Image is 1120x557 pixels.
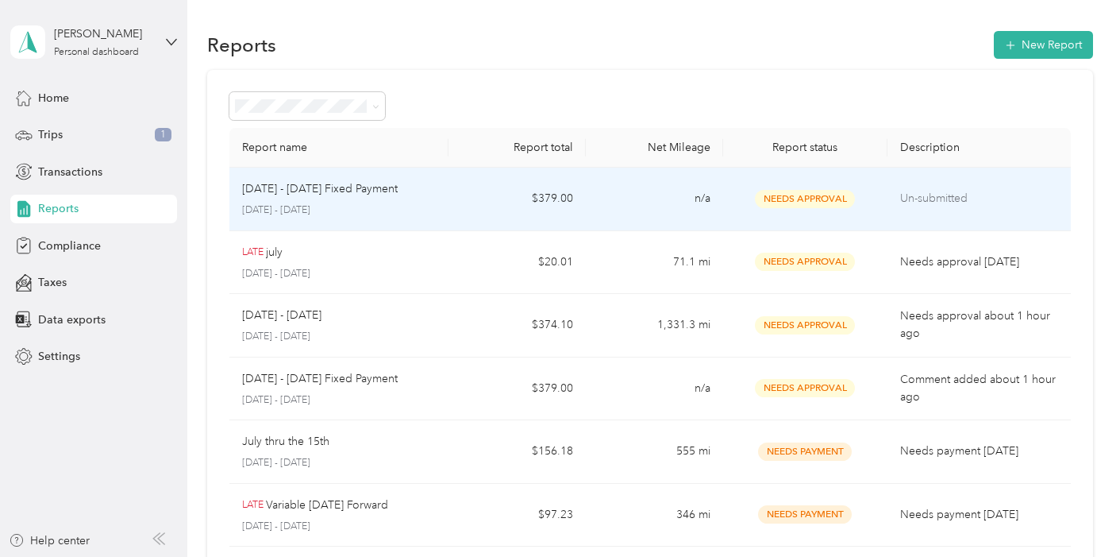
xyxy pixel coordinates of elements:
[448,420,586,484] td: $156.18
[755,316,855,335] span: Needs Approval
[38,348,80,365] span: Settings
[448,294,586,358] td: $374.10
[586,168,723,231] td: n/a
[38,274,67,291] span: Taxes
[900,190,1057,207] p: Un-submitted
[155,128,171,142] span: 1
[448,484,586,547] td: $97.23
[242,330,436,344] p: [DATE] - [DATE]
[900,506,1057,524] p: Needs payment [DATE]
[38,311,106,328] span: Data exports
[38,238,101,254] span: Compliance
[758,443,852,461] span: Needs Payment
[242,498,264,513] p: LATE
[242,203,436,218] p: [DATE] - [DATE]
[900,253,1057,271] p: Needs approval [DATE]
[242,307,321,324] p: [DATE] - [DATE]
[755,379,855,397] span: Needs Approval
[448,358,586,421] td: $379.00
[207,37,276,53] h1: Reports
[54,25,153,42] div: [PERSON_NAME]
[900,443,1057,460] p: Needs payment [DATE]
[242,393,436,408] p: [DATE] - [DATE]
[38,200,79,217] span: Reports
[38,90,69,106] span: Home
[736,141,875,154] div: Report status
[448,168,586,231] td: $379.00
[586,484,723,547] td: 346 mi
[448,128,586,168] th: Report total
[586,231,723,295] td: 71.1 mi
[1031,468,1120,557] iframe: Everlance-gr Chat Button Frame
[758,505,852,524] span: Needs Payment
[900,308,1057,342] p: Needs approval about 1 hour ago
[242,370,398,388] p: [DATE] - [DATE] Fixed Payment
[242,520,436,534] p: [DATE] - [DATE]
[755,190,855,208] span: Needs Approval
[887,128,1070,168] th: Description
[229,128,448,168] th: Report name
[38,126,63,143] span: Trips
[242,246,264,260] p: LATE
[994,31,1093,59] button: New Report
[586,294,723,358] td: 1,331.3 mi
[755,253,855,271] span: Needs Approval
[9,532,90,549] button: Help center
[242,267,436,281] p: [DATE] - [DATE]
[586,358,723,421] td: n/a
[900,371,1057,406] p: Comment added about 1 hour ago
[38,164,102,180] span: Transactions
[54,48,139,57] div: Personal dashboard
[266,244,283,261] p: july
[448,231,586,295] td: $20.01
[586,128,723,168] th: Net Mileage
[266,497,388,514] p: Variable [DATE] Forward
[242,180,398,198] p: [DATE] - [DATE] Fixed Payment
[586,420,723,484] td: 555 mi
[242,433,329,451] p: July thru the 15th
[242,456,436,470] p: [DATE] - [DATE]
